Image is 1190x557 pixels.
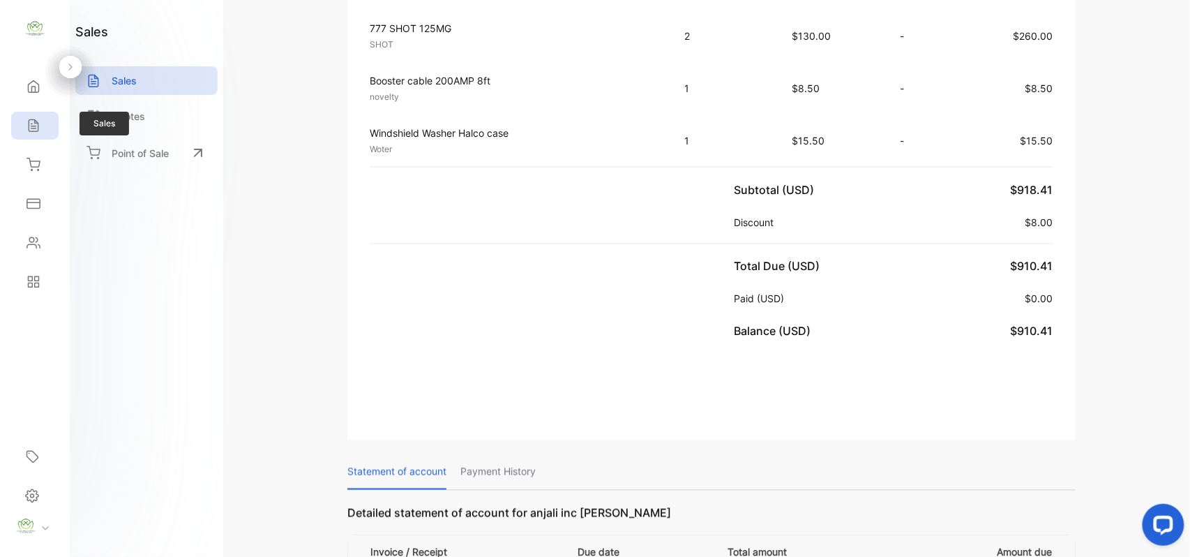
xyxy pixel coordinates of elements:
[1131,498,1190,557] iframe: LiveChat chat widget
[684,81,764,96] p: 1
[900,133,944,148] p: -
[734,323,816,340] p: Balance (USD)
[1025,216,1053,228] span: $8.00
[75,102,218,131] a: Quotes
[112,73,137,88] p: Sales
[460,454,536,490] p: Payment History
[900,29,944,43] p: -
[347,505,1075,535] p: Detailed statement of account for anjali inc [PERSON_NAME]
[734,292,790,306] p: Paid (USD)
[1025,293,1053,305] span: $0.00
[80,112,129,135] span: Sales
[1011,325,1053,339] span: $910.41
[1025,82,1053,94] span: $8.50
[734,258,825,275] p: Total Due (USD)
[792,30,831,42] span: $130.00
[734,215,779,230] p: Discount
[370,21,659,36] p: 777 SHOT 125MG
[1011,183,1053,197] span: $918.41
[112,146,169,161] p: Point of Sale
[370,143,659,156] p: Woter
[792,82,820,94] span: $8.50
[684,29,764,43] p: 2
[75,138,218,168] a: Point of Sale
[347,454,446,490] p: Statement of account
[75,66,218,95] a: Sales
[792,135,825,147] span: $15.50
[1020,135,1053,147] span: $15.50
[734,181,820,198] p: Subtotal (USD)
[684,133,764,148] p: 1
[75,22,108,41] h1: sales
[1014,30,1053,42] span: $260.00
[900,81,944,96] p: -
[370,73,659,88] p: Booster cable 200AMP 8ft
[24,18,45,39] img: logo
[370,91,659,103] p: novelty
[112,109,145,124] p: Quotes
[1011,260,1053,274] span: $910.41
[15,516,36,537] img: profile
[370,126,659,140] p: Windshield Washer Halco case
[370,38,659,51] p: SHOT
